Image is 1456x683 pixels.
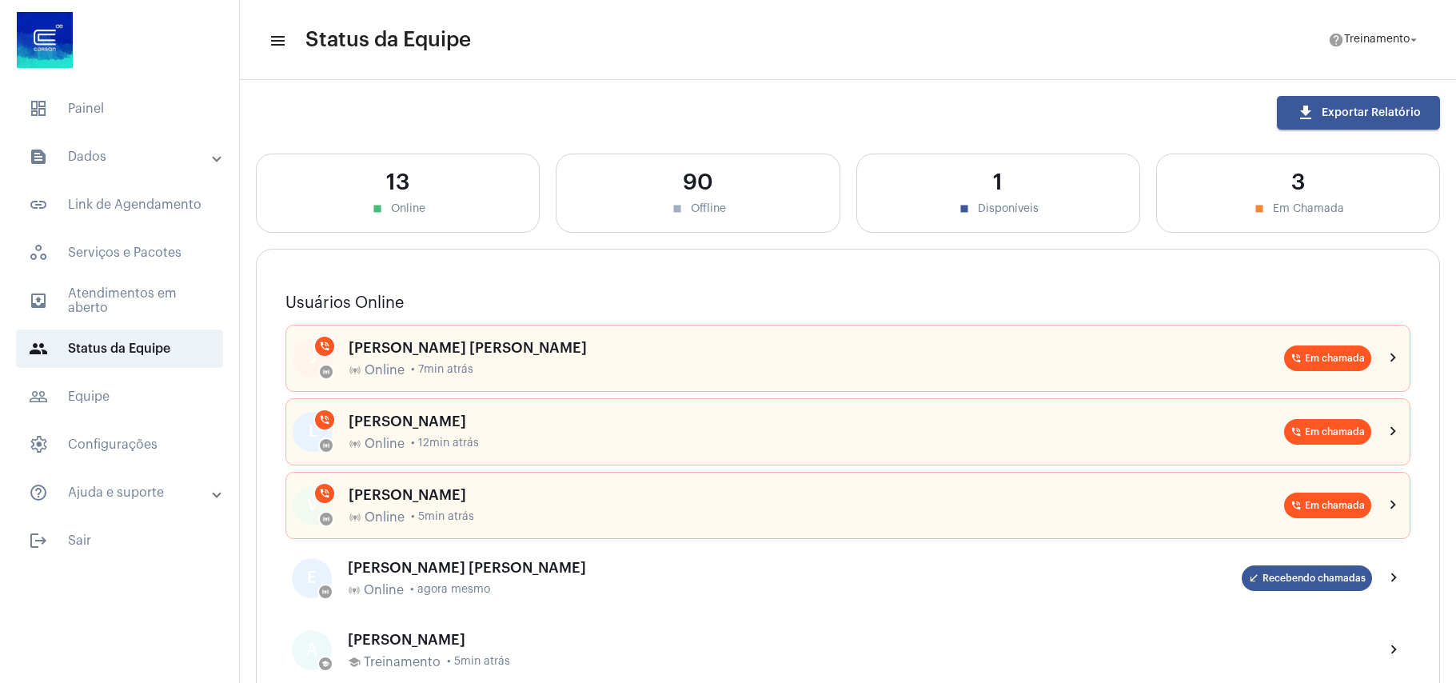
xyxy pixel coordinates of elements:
[957,202,971,216] mat-icon: stop
[1290,500,1302,511] mat-icon: phone_in_talk
[410,584,490,596] span: • agora mesmo
[1385,569,1404,588] mat-icon: chevron_right
[364,655,441,669] span: Treinamento
[873,170,1123,195] div: 1
[321,660,329,668] mat-icon: school
[29,99,48,118] span: sidenav icon
[1284,345,1371,371] mat-chip: Em chamada
[293,338,333,378] div: J
[349,487,1284,503] div: [PERSON_NAME]
[29,435,48,454] span: sidenav icon
[319,341,330,352] mat-icon: phone_in_talk
[29,531,48,550] mat-icon: sidenav icon
[1384,496,1403,515] mat-icon: chevron_right
[16,282,223,320] span: Atendimentos em aberto
[269,31,285,50] mat-icon: sidenav icon
[1384,349,1403,368] mat-icon: chevron_right
[322,368,330,376] mat-icon: online_prediction
[10,473,239,512] mat-expansion-panel-header: sidenav iconAjuda e suporte
[1290,353,1302,364] mat-icon: phone_in_talk
[1248,573,1259,584] mat-icon: call_received
[349,511,361,524] mat-icon: online_prediction
[29,339,48,358] mat-icon: sidenav icon
[447,656,510,668] span: • 5min atrás
[29,147,213,166] mat-panel-title: Dados
[1284,493,1371,518] mat-chip: Em chamada
[292,630,332,670] div: A
[29,291,48,310] mat-icon: sidenav icon
[16,234,223,272] span: Serviços e Pacotes
[1406,33,1421,47] mat-icon: arrow_drop_down
[348,584,361,597] mat-icon: online_prediction
[305,27,471,53] span: Status da Equipe
[572,202,823,216] div: Offline
[1277,96,1440,130] button: Exportar Relatório
[16,186,223,224] span: Link de Agendamento
[13,8,77,72] img: d4669ae0-8c07-2337-4f67-34b0df7f5ae4.jpeg
[572,170,823,195] div: 90
[348,560,1242,576] div: [PERSON_NAME] [PERSON_NAME]
[16,330,223,368] span: Status da Equipe
[364,583,404,597] span: Online
[16,90,223,128] span: Painel
[1173,170,1423,195] div: 3
[1328,32,1344,48] mat-icon: help
[273,170,523,195] div: 13
[29,243,48,262] span: sidenav icon
[873,202,1123,216] div: Disponíveis
[29,147,48,166] mat-icon: sidenav icon
[1318,24,1430,56] button: Treinamento
[1173,202,1423,216] div: Em Chamada
[365,437,405,451] span: Online
[292,558,332,598] div: E
[370,202,385,216] mat-icon: stop
[1290,426,1302,437] mat-icon: phone_in_talk
[411,364,473,376] span: • 7min atrás
[349,364,361,377] mat-icon: online_prediction
[1385,641,1404,660] mat-icon: chevron_right
[349,340,1284,356] div: [PERSON_NAME] [PERSON_NAME]
[365,363,405,377] span: Online
[319,414,330,425] mat-icon: phone_in_talk
[1296,107,1421,118] span: Exportar Relatório
[16,425,223,464] span: Configurações
[10,138,239,176] mat-expansion-panel-header: sidenav iconDados
[29,387,48,406] mat-icon: sidenav icon
[29,195,48,214] mat-icon: sidenav icon
[322,441,330,449] mat-icon: online_prediction
[365,510,405,525] span: Online
[293,412,333,452] div: L
[322,515,330,523] mat-icon: online_prediction
[29,483,48,502] mat-icon: sidenav icon
[16,521,223,560] span: Sair
[285,294,1410,312] h3: Usuários Online
[349,437,361,450] mat-icon: online_prediction
[1296,103,1315,122] mat-icon: download
[348,632,1372,648] div: [PERSON_NAME]
[1284,419,1371,445] mat-chip: Em chamada
[670,202,684,216] mat-icon: stop
[321,588,329,596] mat-icon: online_prediction
[349,413,1284,429] div: [PERSON_NAME]
[1242,565,1372,591] mat-chip: Recebendo chamadas
[293,485,333,525] div: V
[273,202,523,216] div: Online
[29,483,213,502] mat-panel-title: Ajuda e suporte
[1384,422,1403,441] mat-icon: chevron_right
[1344,34,1410,46] span: Treinamento
[348,656,361,669] mat-icon: school
[16,377,223,416] span: Equipe
[319,488,330,499] mat-icon: phone_in_talk
[1252,202,1267,216] mat-icon: stop
[411,511,474,523] span: • 5min atrás
[411,437,479,449] span: • 12min atrás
